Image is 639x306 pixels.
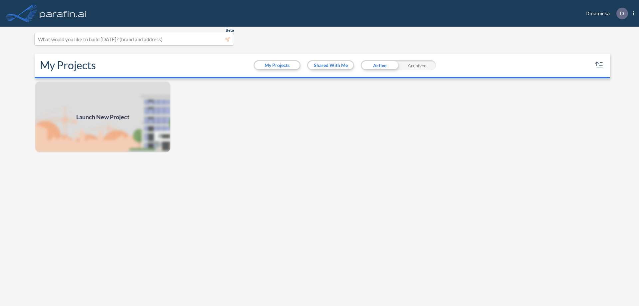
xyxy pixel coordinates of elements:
[361,60,398,70] div: Active
[35,81,171,153] img: add
[226,28,234,33] span: Beta
[76,113,129,122] span: Launch New Project
[40,59,96,72] h2: My Projects
[398,60,436,70] div: Archived
[575,8,634,19] div: Dinamicka
[35,81,171,153] a: Launch New Project
[594,60,604,71] button: sort
[38,7,88,20] img: logo
[308,61,353,69] button: Shared With Me
[620,10,624,16] p: D
[255,61,300,69] button: My Projects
